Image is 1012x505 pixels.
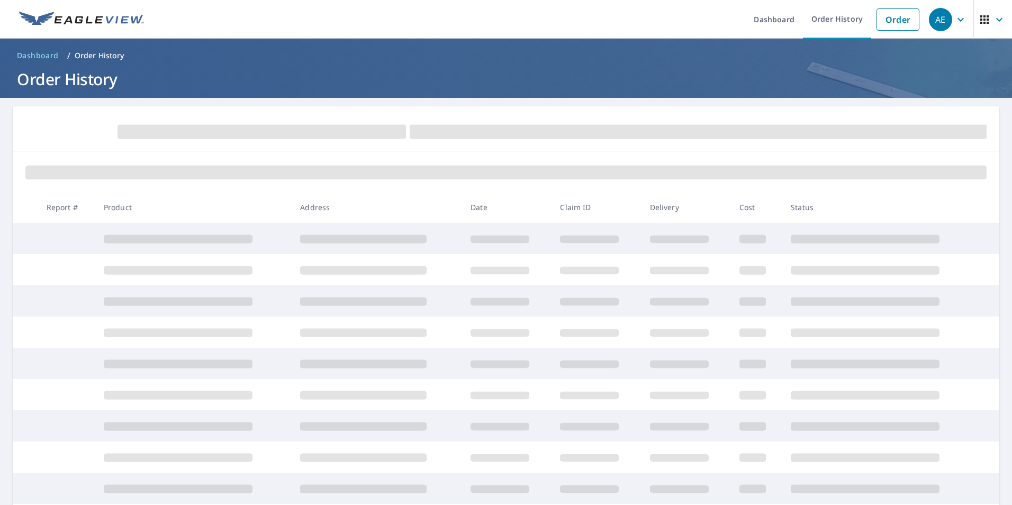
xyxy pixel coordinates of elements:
th: Claim ID [552,192,641,223]
h1: Order History [13,68,999,90]
a: Dashboard [13,47,63,64]
th: Cost [731,192,782,223]
div: AE [929,8,952,31]
th: Delivery [641,192,731,223]
th: Product [95,192,292,223]
img: EV Logo [19,12,144,28]
nav: breadcrumb [13,47,999,64]
span: Dashboard [17,50,59,61]
th: Address [292,192,462,223]
li: / [67,49,70,62]
th: Status [782,192,979,223]
th: Report # [38,192,95,223]
p: Order History [75,50,124,61]
th: Date [462,192,552,223]
a: Order [877,8,919,31]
